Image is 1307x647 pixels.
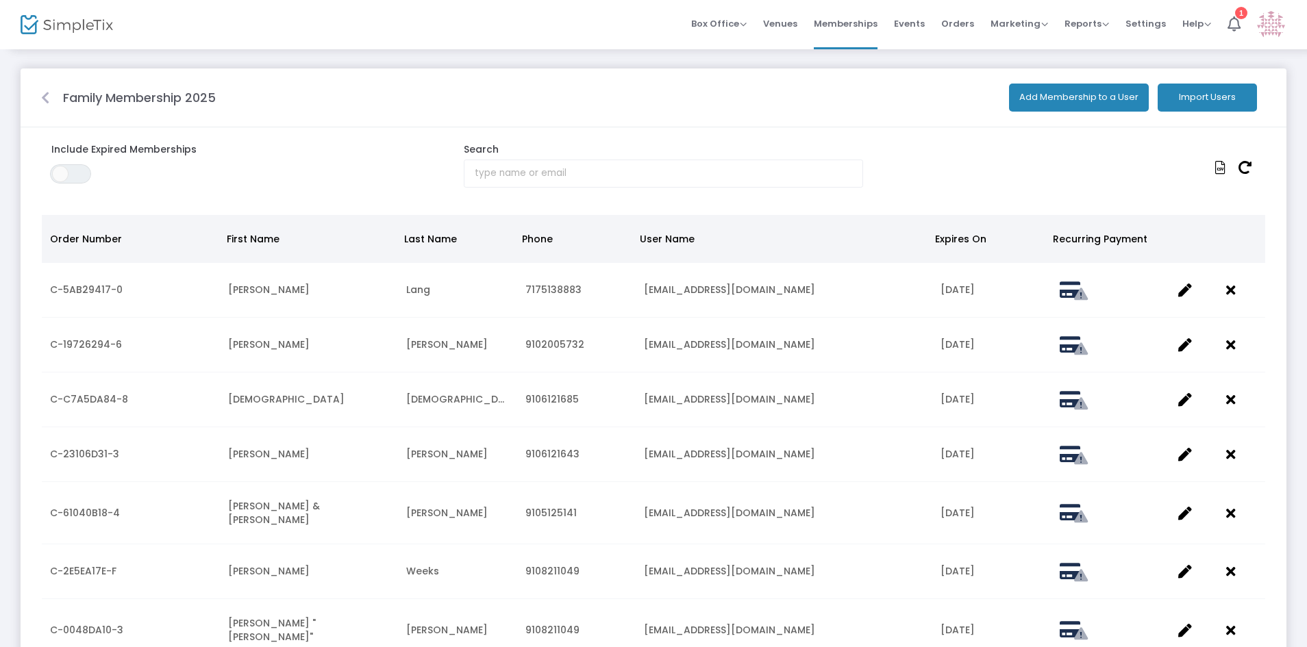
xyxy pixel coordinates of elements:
[941,564,975,578] span: 12/31/2025
[406,447,488,461] span: Mason
[228,392,345,406] span: Christen
[464,160,863,188] input: type name or email
[404,232,457,246] span: Last Name
[406,392,523,406] span: Christian
[1235,7,1247,19] div: 1
[991,17,1048,30] span: Marketing
[644,506,815,520] span: tomdixon42@gmail.com
[941,392,975,406] span: 12/31/2025
[644,283,815,296] span: ronlangpots@twc.com
[632,215,927,263] th: User Name
[50,338,122,351] span: C-19726294-6
[228,283,310,296] span: Ron
[406,623,488,637] span: Einhorn
[1182,17,1211,30] span: Help
[644,447,815,461] span: pattihm@gmail.com
[228,564,310,578] span: Carol
[50,447,119,461] span: C-23106D31-3
[691,17,747,30] span: Box Office
[525,564,580,578] span: 9108211049
[941,506,975,520] span: 12/30/2025
[644,564,815,578] span: cjweeks54@aol.com
[50,623,123,637] span: C-0048DA10-3
[1009,84,1149,112] button: Add Membership to a User
[50,506,120,520] span: C-61040B18-4
[763,6,797,41] span: Venues
[525,392,579,406] span: 9106121685
[1125,6,1166,41] span: Settings
[814,6,877,41] span: Memberships
[228,447,310,461] span: Patti
[50,392,128,406] span: C-C7A5DA84-8
[941,283,975,296] span: 12/28/2025
[525,338,584,351] span: 9102005732
[406,564,439,578] span: Weeks
[50,564,116,578] span: C-2E5EA17E-F
[941,6,974,41] span: Orders
[1045,215,1162,263] th: Recurring Payment
[63,88,216,107] m-panel-title: Family Membership 2025
[453,142,509,157] label: Search
[406,338,488,351] span: Gawinski
[228,616,316,644] span: Morris "Moe"
[1065,17,1109,30] span: Reports
[644,392,815,406] span: christen2002@gmail.com
[228,338,310,351] span: Michael
[525,506,577,520] span: 9105125141
[406,283,430,296] span: Lang
[525,283,582,296] span: 7175138883
[941,338,975,351] span: 12/31/2025
[228,499,320,527] span: Ronda & Tom
[514,215,632,263] th: Phone
[644,338,815,351] span: mgawinski@rulmeca.com
[525,447,580,461] span: 9106121643
[941,623,975,637] span: 12/31/2025
[935,232,986,246] span: Expires On
[50,232,122,246] span: Order Number
[41,142,440,157] label: Include Expired Memberships
[50,283,123,296] span: C-5AB29417-0
[894,6,925,41] span: Events
[525,623,580,637] span: 9108211049
[1158,84,1257,112] button: Import Users
[941,447,975,461] span: 12/31/2025
[406,506,488,520] span: Dixon
[644,623,815,637] span: bonsaimoe@aol.com
[227,232,279,246] span: First Name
